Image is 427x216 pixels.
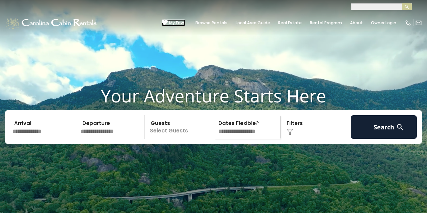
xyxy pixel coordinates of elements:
[162,20,185,26] a: My Favs
[405,20,411,26] img: phone-regular-white.png
[192,18,231,28] a: Browse Rentals
[347,18,366,28] a: About
[306,18,345,28] a: Rental Program
[232,18,273,28] a: Local Area Guide
[287,129,293,135] img: filter--v1.png
[169,20,185,26] span: My Favs
[5,85,422,106] h1: Your Adventure Starts Here
[146,115,212,139] p: Select Guests
[275,18,305,28] a: Real Estate
[5,16,99,30] img: White-1-1-2.png
[368,18,400,28] a: Owner Login
[415,20,422,26] img: mail-regular-white.png
[351,115,417,139] button: Search
[396,123,404,131] img: search-regular-white.png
